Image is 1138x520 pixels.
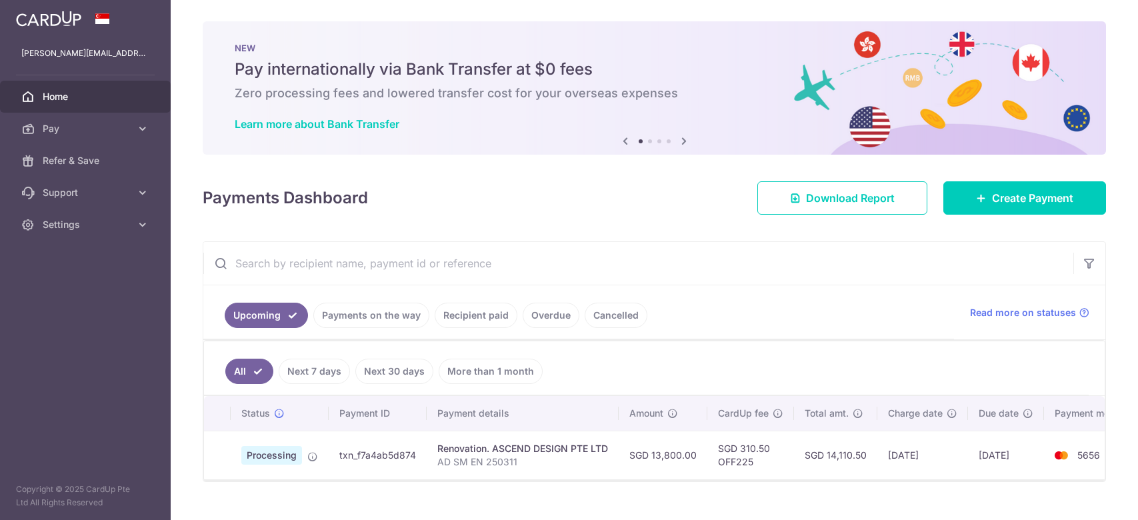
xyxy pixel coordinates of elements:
a: Cancelled [585,303,647,328]
td: SGD 14,110.50 [794,431,877,479]
span: Home [43,90,131,103]
span: CardUp fee [718,407,769,420]
img: Bank transfer banner [203,21,1106,155]
td: SGD 13,800.00 [619,431,707,479]
span: Support [43,186,131,199]
h4: Payments Dashboard [203,186,368,210]
a: More than 1 month [439,359,543,384]
span: Amount [629,407,663,420]
img: CardUp [16,11,81,27]
a: Upcoming [225,303,308,328]
span: Total amt. [805,407,849,420]
span: Due date [979,407,1019,420]
h6: Zero processing fees and lowered transfer cost for your overseas expenses [235,85,1074,101]
a: Overdue [523,303,579,328]
a: Payments on the way [313,303,429,328]
h5: Pay internationally via Bank Transfer at $0 fees [235,59,1074,80]
a: Recipient paid [435,303,517,328]
p: [PERSON_NAME][EMAIL_ADDRESS][DOMAIN_NAME] [21,47,149,60]
td: [DATE] [968,431,1044,479]
p: AD SM EN 250311 [437,455,608,469]
span: Settings [43,218,131,231]
div: Renovation. ASCEND DESIGN PTE LTD [437,442,608,455]
a: Next 7 days [279,359,350,384]
span: Charge date [888,407,943,420]
span: 5656 [1077,449,1100,461]
a: Learn more about Bank Transfer [235,117,399,131]
a: Create Payment [943,181,1106,215]
span: Pay [43,122,131,135]
td: SGD 310.50 OFF225 [707,431,794,479]
span: Refer & Save [43,154,131,167]
a: All [225,359,273,384]
img: Bank Card [1048,447,1075,463]
span: Download Report [806,190,895,206]
th: Payment ID [329,396,427,431]
span: Processing [241,446,302,465]
td: [DATE] [877,431,968,479]
a: Download Report [757,181,927,215]
span: Read more on statuses [970,306,1076,319]
a: Read more on statuses [970,306,1089,319]
td: txn_f7a4ab5d874 [329,431,427,479]
span: Status [241,407,270,420]
input: Search by recipient name, payment id or reference [203,242,1073,285]
p: NEW [235,43,1074,53]
span: Create Payment [992,190,1073,206]
th: Payment details [427,396,619,431]
a: Next 30 days [355,359,433,384]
